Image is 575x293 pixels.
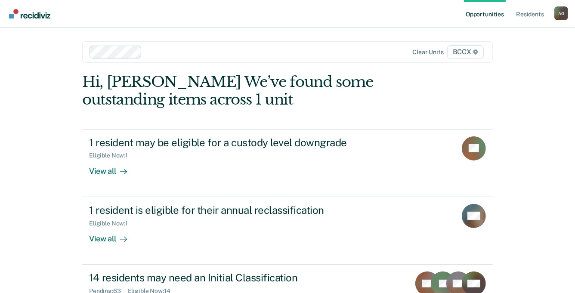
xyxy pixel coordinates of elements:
[447,45,484,59] span: BCCX
[82,73,411,108] div: Hi, [PERSON_NAME] We’ve found some outstanding items across 1 unit
[89,136,391,149] div: 1 resident may be eligible for a custody level downgrade
[89,204,391,216] div: 1 resident is eligible for their annual reclassification
[89,159,137,176] div: View all
[554,6,568,20] button: Profile dropdown button
[89,220,135,227] div: Eligible Now : 1
[9,9,50,19] img: Recidiviz
[89,152,135,159] div: Eligible Now : 1
[89,227,137,244] div: View all
[412,49,444,56] div: Clear units
[554,6,568,20] div: A G
[82,197,493,265] a: 1 resident is eligible for their annual reclassificationEligible Now:1View all
[89,271,391,284] div: 14 residents may need an Initial Classification
[82,129,493,197] a: 1 resident may be eligible for a custody level downgradeEligible Now:1View all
